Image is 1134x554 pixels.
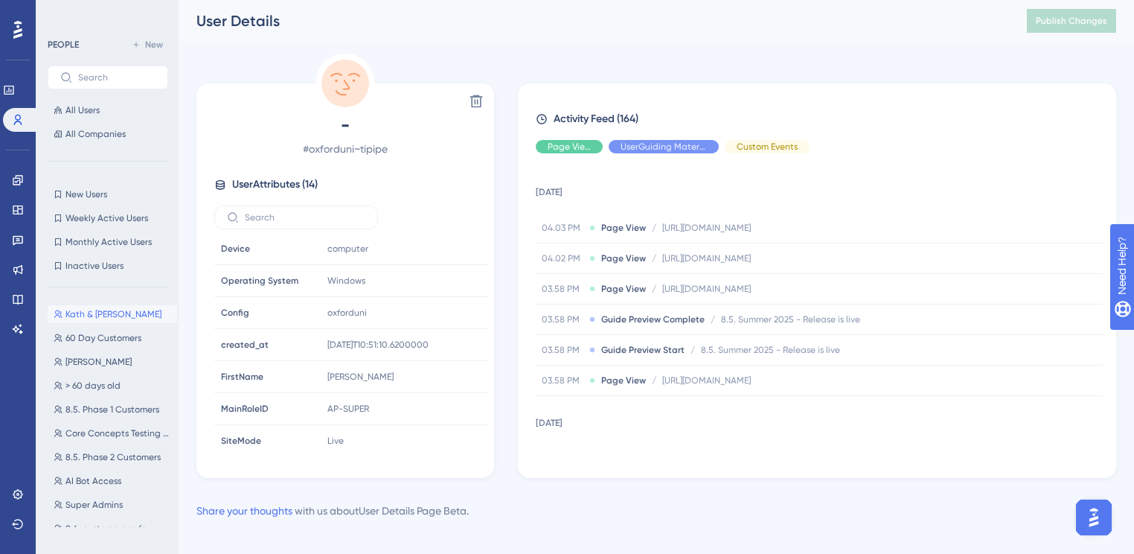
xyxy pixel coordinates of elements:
[542,252,583,264] span: 04.02 PM
[662,283,751,295] span: [URL][DOMAIN_NAME]
[48,39,79,51] div: PEOPLE
[48,305,177,323] button: Kath & [PERSON_NAME]
[65,128,126,140] span: All Companies
[145,39,163,51] span: New
[48,520,177,538] button: 8.4. customers so far
[65,356,132,368] span: [PERSON_NAME]
[711,313,715,325] span: /
[327,371,394,383] span: [PERSON_NAME]
[65,427,171,439] span: Core Concepts Testing Group
[601,313,705,325] span: Guide Preview Complete
[601,375,646,386] span: Page View
[221,339,269,351] span: created_at
[554,110,638,128] span: Activity Feed (164)
[621,141,707,153] span: UserGuiding Material
[327,275,365,287] span: Windows
[652,375,656,386] span: /
[65,104,100,116] span: All Users
[327,243,368,255] span: computer
[48,472,177,490] button: AI Bot Access
[691,344,695,356] span: /
[542,222,583,234] span: 04.03 PM
[542,453,583,465] span: 03.45 PM
[601,283,646,295] span: Page View
[48,353,177,371] button: [PERSON_NAME]
[65,308,161,320] span: Kath & [PERSON_NAME]
[652,283,656,295] span: /
[601,252,646,264] span: Page View
[652,453,656,465] span: /
[48,448,177,466] button: 8.5. Phase 2 Customers
[652,252,656,264] span: /
[662,222,751,234] span: [URL][DOMAIN_NAME]
[701,344,840,356] span: 8.5. Summer 2025 - Release is live
[1036,15,1107,27] span: Publish Changes
[652,222,656,234] span: /
[65,212,148,224] span: Weekly Active Users
[214,113,476,137] span: -
[221,307,249,319] span: Config
[65,404,159,415] span: 8.5. Phase 1 Customers
[48,257,168,275] button: Inactive Users
[601,222,646,234] span: Page View
[327,307,367,319] span: oxforduni
[48,496,177,514] button: Super Admins
[327,339,429,351] span: [DATE]T10:51:10.6200000
[48,101,168,119] button: All Users
[196,10,990,31] div: User Details
[737,141,798,153] span: Custom Events
[662,375,751,386] span: [URL][DOMAIN_NAME]
[65,236,152,248] span: Monthly Active Users
[214,140,476,158] span: # oxforduni~tipipe
[48,329,177,347] button: 60 Day Customers
[601,453,646,465] span: Page View
[48,233,168,251] button: Monthly Active Users
[536,396,1103,444] td: [DATE]
[65,523,150,535] span: 8.4. customers so far
[65,499,123,511] span: Super Admins
[245,212,365,223] input: Search
[196,502,469,520] div: with us about User Details Page Beta .
[78,72,156,83] input: Search
[65,380,121,392] span: > 60 days old
[542,344,583,356] span: 03.58 PM
[35,4,93,22] span: Need Help?
[662,252,751,264] span: [URL][DOMAIN_NAME]
[221,403,269,415] span: MainRoleID
[221,275,298,287] span: Operating System
[48,401,177,418] button: 8.5. Phase 1 Customers
[65,451,161,463] span: 8.5. Phase 2 Customers
[48,125,168,143] button: All Companies
[1071,495,1116,540] iframe: UserGuiding AI Assistant Launcher
[221,435,261,447] span: SiteMode
[65,188,107,200] span: New Users
[65,260,124,272] span: Inactive Users
[65,475,121,487] span: AI Bot Access
[65,332,141,344] span: 60 Day Customers
[662,453,751,465] span: [URL][DOMAIN_NAME]
[1027,9,1116,33] button: Publish Changes
[542,313,583,325] span: 03.58 PM
[48,209,168,227] button: Weekly Active Users
[126,36,168,54] button: New
[327,403,369,415] span: AP-SUPER
[48,185,168,203] button: New Users
[196,505,292,517] a: Share your thoughts
[548,141,591,153] span: Page View
[601,344,685,356] span: Guide Preview Start
[542,283,583,295] span: 03.58 PM
[542,375,583,386] span: 03.58 PM
[221,243,250,255] span: Device
[232,176,318,194] span: User Attributes ( 14 )
[536,165,1103,213] td: [DATE]
[48,424,177,442] button: Core Concepts Testing Group
[48,377,177,395] button: > 60 days old
[327,435,344,447] span: Live
[721,313,860,325] span: 8.5. Summer 2025 - Release is live
[221,371,263,383] span: FirstName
